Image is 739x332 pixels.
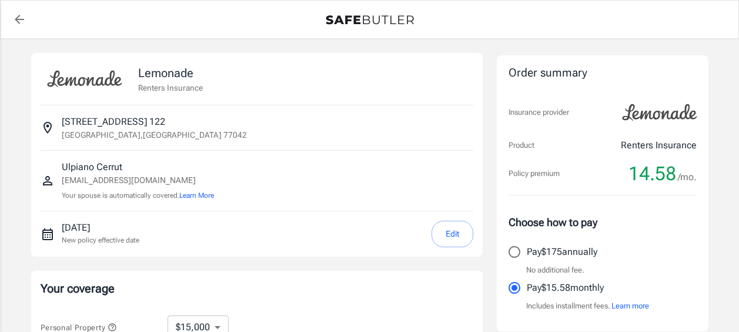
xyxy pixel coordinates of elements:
[62,221,139,235] p: [DATE]
[509,65,697,82] div: Order summary
[41,174,55,188] svg: Insured person
[41,280,473,297] p: Your coverage
[41,121,55,135] svg: Insured address
[41,323,117,332] span: Personal Property
[62,190,214,201] p: Your spouse is automatically covered.
[509,168,560,180] p: Policy premium
[526,264,584,276] p: No additional fee.
[8,8,31,31] a: back to quotes
[62,174,214,187] p: [EMAIL_ADDRESS][DOMAIN_NAME]
[621,138,697,152] p: Renters Insurance
[138,64,203,82] p: Lemonade
[527,281,604,295] p: Pay $15.58 monthly
[611,300,649,312] button: Learn more
[509,140,534,151] p: Product
[509,214,697,230] p: Choose how to pay
[432,221,473,247] button: Edit
[62,115,165,129] p: [STREET_ADDRESS] 122
[41,227,55,241] svg: New policy start date
[41,62,129,95] img: Lemonade
[527,245,597,259] p: Pay $175 annually
[616,96,704,129] img: Lemonade
[526,300,649,312] p: Includes installment fees.
[62,235,139,245] p: New policy effective date
[326,15,414,25] img: Back to quotes
[62,129,247,141] p: [GEOGRAPHIC_DATA] , [GEOGRAPHIC_DATA] 77042
[628,162,676,185] span: 14.58
[62,160,214,174] p: Ulpiano Cerrut
[138,82,203,94] p: Renters Insurance
[179,190,214,201] button: Learn More
[509,107,569,118] p: Insurance provider
[678,169,697,185] span: /mo.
